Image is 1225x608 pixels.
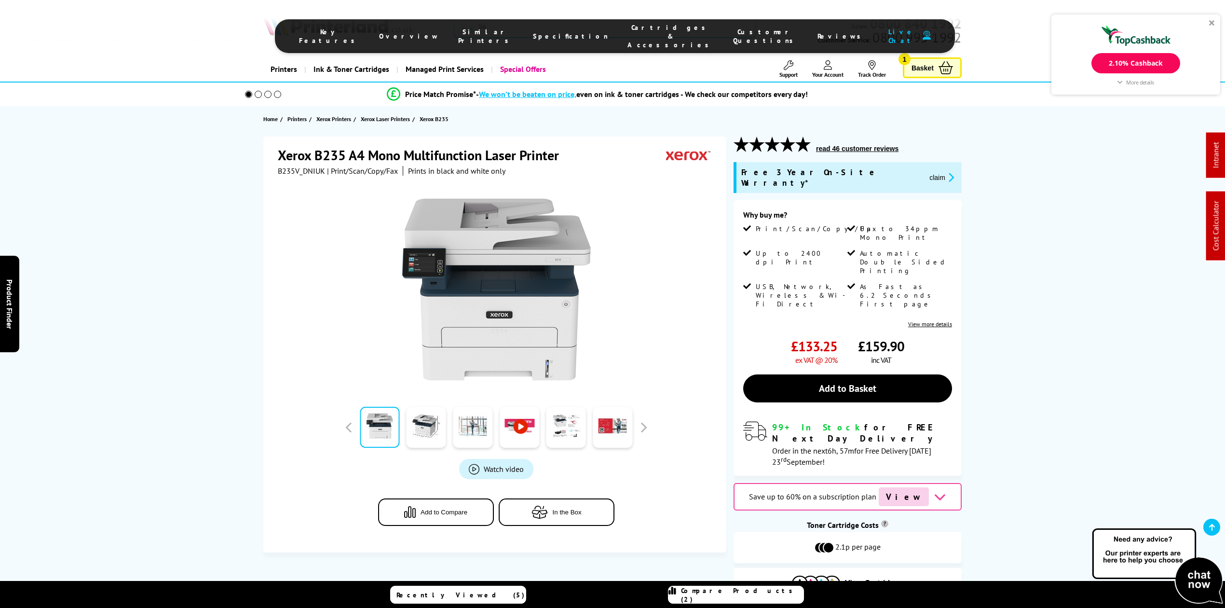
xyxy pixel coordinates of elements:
[741,575,954,591] button: View Cartridges
[420,114,451,124] a: Xerox B235
[459,459,533,479] a: Product_All_Videos
[458,28,514,45] span: Similar Printers
[1211,201,1221,251] a: Cost Calculator
[499,498,614,526] button: In the Box
[879,487,929,506] span: View
[299,28,360,45] span: Key Features
[396,591,525,599] span: Recently Viewed (5)
[743,374,952,402] a: Add to Basket
[379,32,439,41] span: Overview
[666,146,710,164] img: Xerox
[923,31,931,40] img: user-headset-duotone.svg
[316,114,354,124] a: Xerox Printers
[263,114,278,124] span: Home
[553,509,582,516] span: In the Box
[858,60,886,78] a: Track Order
[828,446,854,456] span: 6h, 57m
[743,422,952,466] div: modal_delivery
[263,114,280,124] a: Home
[871,355,891,365] span: inc VAT
[476,89,808,99] div: - even on ink & toner cartridges - We check our competitors every day!
[756,282,845,308] span: USB, Network, Wireless & Wi-Fi Direct
[733,28,798,45] span: Customer Questions
[408,166,505,176] i: Prints in black and white only
[772,422,952,444] div: for FREE Next Day Delivery
[779,71,798,78] span: Support
[313,57,389,82] span: Ink & Toner Cartridges
[421,509,467,516] span: Add to Compare
[278,146,569,164] h1: Xerox B235 A4 Mono Multifunction Laser Printer
[287,114,309,124] a: Printers
[263,57,304,82] a: Printers
[908,320,952,328] a: View more details
[304,57,396,82] a: Ink & Toner Cartridges
[741,167,922,188] span: Free 3 Year On-Site Warranty*
[491,57,553,82] a: Special Offers
[772,446,931,467] span: Order in the next for Free Delivery [DATE] 23 September!
[756,224,880,233] span: Print/Scan/Copy/Fax
[668,586,804,604] a: Compare Products (2)
[420,114,449,124] span: Xerox B235
[912,61,934,74] span: Basket
[533,32,608,41] span: Specification
[390,586,526,604] a: Recently Viewed (5)
[812,60,844,78] a: Your Account
[361,114,412,124] a: Xerox Laser Printers
[361,114,410,124] span: Xerox Laser Printers
[1211,142,1221,168] a: Intranet
[756,249,845,266] span: Up to 2400 dpi Print
[316,114,351,124] span: Xerox Printers
[817,32,866,41] span: Reviews
[378,498,494,526] button: Add to Compare
[484,464,524,474] span: Watch video
[898,53,911,65] span: 1
[813,144,901,153] button: read 46 customer reviews
[734,520,962,530] div: Toner Cartridge Costs
[812,71,844,78] span: Your Account
[779,60,798,78] a: Support
[396,57,491,82] a: Managed Print Services
[1090,527,1225,606] img: Open Live Chat window
[749,492,876,501] span: Save up to 60% on a subscription plan
[860,224,950,242] span: Up to 34ppm Mono Print
[845,579,903,588] span: View Cartridges
[772,422,864,433] span: 99+ In Stock
[681,586,803,604] span: Compare Products (2)
[231,86,963,103] li: modal_Promise
[5,279,14,329] span: Product Finder
[327,166,398,176] span: | Print/Scan/Copy/Fax
[781,455,787,464] sup: rd
[860,249,950,275] span: Automatic Double Sided Printing
[926,172,957,183] button: promo-description
[287,114,307,124] span: Printers
[903,57,962,78] a: Basket 1
[835,542,881,553] span: 2.1p per page
[858,337,904,355] span: £159.90
[885,28,918,45] span: Live Chat
[405,89,476,99] span: Price Match Promise*
[402,195,591,384] img: Xerox B235
[792,576,840,591] img: Cartridges
[795,355,837,365] span: ex VAT @ 20%
[881,520,888,527] sup: Cost per page
[278,166,325,176] span: B235V_DNIUK
[860,282,950,308] span: As Fast as 6.2 Seconds First page
[743,210,952,224] div: Why buy me?
[627,23,714,49] span: Cartridges & Accessories
[479,89,576,99] span: We won’t be beaten on price,
[791,337,837,355] span: £133.25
